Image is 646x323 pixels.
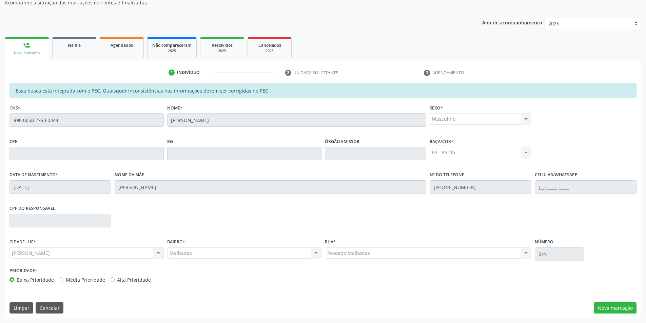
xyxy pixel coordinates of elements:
label: Celular/WhatsApp [535,170,578,180]
div: 1 [169,69,175,76]
label: CIDADE - UF [9,237,36,247]
div: person_add [23,41,31,49]
label: Nome [167,103,182,113]
label: Prioridade [9,266,37,276]
div: Nova marcação [9,51,44,56]
div: Indivíduo [177,69,200,76]
input: ___.___.___-__ [9,214,111,227]
label: Raça/cor [430,136,453,147]
label: Órgão emissor [325,136,359,147]
div: Essa busca está integrada com o PEC. Quaisquer inconsistências nas informações devem ser corrigid... [9,83,637,98]
label: Nº do Telefone [430,170,464,180]
div: 2025 [152,48,192,54]
p: Ano de acompanhamento [482,18,542,26]
label: Rua [325,237,336,247]
label: Data de nascimento [9,170,58,180]
label: Sexo [430,103,443,113]
label: RG [167,136,173,147]
input: __/__/____ [9,180,111,194]
span: Cancelados [258,42,281,48]
label: CPF do responsável [9,203,55,214]
span: Na fila [68,42,81,48]
div: 2025 [205,48,239,54]
label: CPF [9,136,17,147]
input: (__) _____-_____ [535,180,637,194]
label: Média Prioridade [66,276,105,283]
label: BAIRRO [167,237,185,247]
button: Limpar [9,302,33,314]
input: (__) _____-_____ [430,180,531,194]
button: Nova marcação [594,302,637,314]
span: Não compareceram [152,42,192,48]
div: 2025 [253,48,287,54]
button: Cancelar [36,302,63,314]
span: Resolvidos [212,42,233,48]
label: Nome da mãe [115,170,144,180]
label: Alta Prioridade [117,276,151,283]
label: Número [535,237,553,247]
label: Baixa Prioridade [17,276,54,283]
label: CNS [9,103,20,113]
span: Agendados [111,42,133,48]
